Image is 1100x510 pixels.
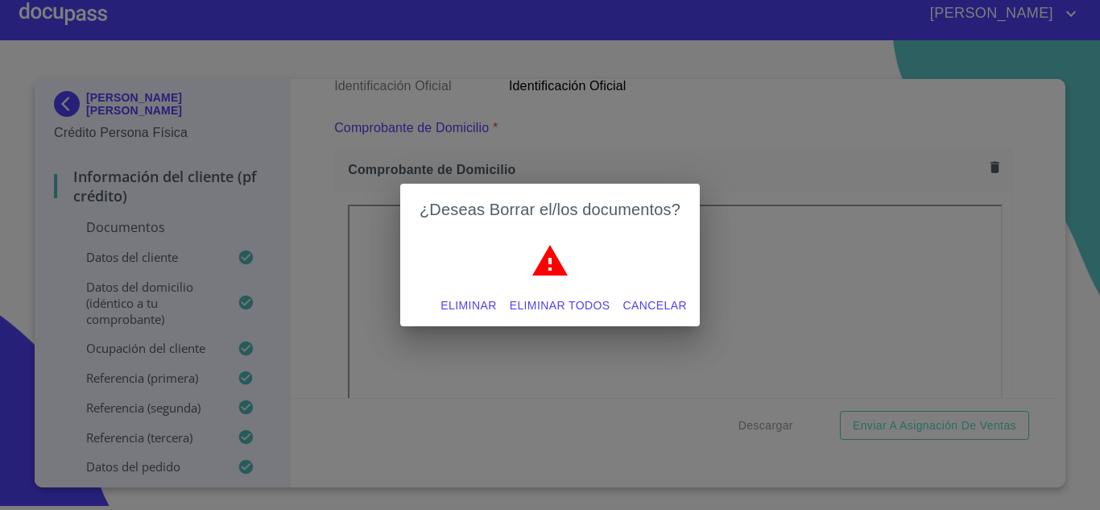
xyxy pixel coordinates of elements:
button: Eliminar [434,291,502,321]
span: Cancelar [623,296,687,316]
span: Eliminar [440,296,496,316]
button: Eliminar todos [503,291,617,321]
span: Eliminar todos [510,296,610,316]
h2: ¿Deseas Borrar el/los documentos? [420,197,680,222]
button: Cancelar [617,291,693,321]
